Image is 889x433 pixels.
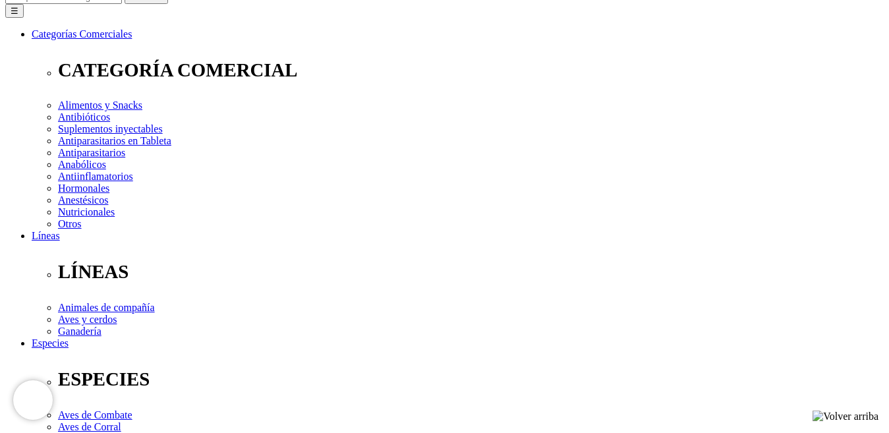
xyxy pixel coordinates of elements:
a: Antiparasitarios en Tableta [58,135,171,146]
a: Anabólicos [58,159,106,170]
a: Antiinflamatorios [58,171,133,182]
a: Antiparasitarios [58,147,125,158]
a: Aves de Combate [58,409,132,420]
a: Líneas [32,230,60,241]
a: Alimentos y Snacks [58,100,142,111]
a: Categorías Comerciales [32,28,132,40]
p: ESPECIES [58,368,884,390]
p: CATEGORÍA COMERCIAL [58,59,884,81]
a: Anestésicos [58,194,108,206]
p: LÍNEAS [58,261,884,283]
a: Nutricionales [58,206,115,217]
a: Antibióticos [58,111,110,123]
a: Otros [58,218,82,229]
a: Aves de Corral [58,421,121,432]
a: Animales de compañía [58,302,155,313]
a: Hormonales [58,183,109,194]
img: Volver arriba [813,411,878,422]
a: Suplementos inyectables [58,123,163,134]
a: Ganadería [58,326,101,337]
iframe: Brevo live chat [13,380,53,420]
button: ☰ [5,4,24,18]
a: Especies [32,337,69,349]
a: Aves y cerdos [58,314,117,325]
